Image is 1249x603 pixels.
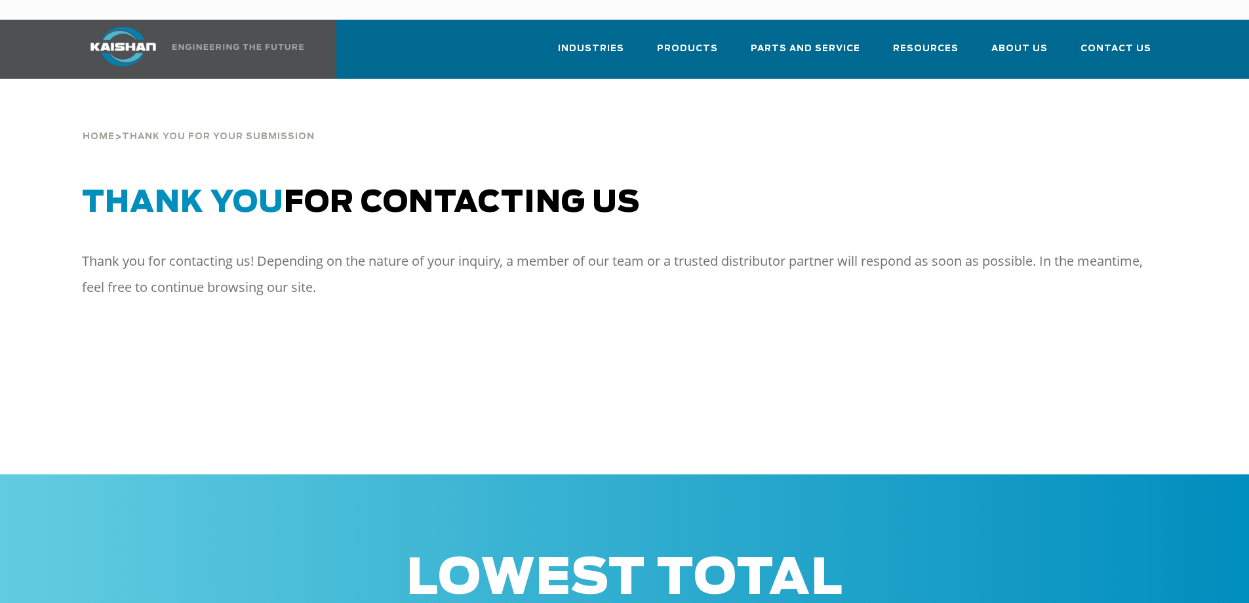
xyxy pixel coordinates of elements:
[657,41,718,56] span: Products
[82,188,640,218] span: for Contacting Us
[82,188,284,218] span: Thank You
[991,31,1048,76] a: About Us
[751,41,860,56] span: Parts and Service
[558,31,624,76] a: Industries
[74,27,172,66] img: kaishan logo
[657,31,718,76] a: Products
[751,31,860,76] a: Parts and Service
[893,31,959,76] a: Resources
[122,127,315,147] span: THANK YOU FOR YOUR SUBMISSION
[1080,31,1151,76] a: Contact Us
[172,44,304,50] img: Engineering the future
[82,248,1144,301] p: Thank you for contacting us! Depending on the nature of your inquiry, a member of our team or a t...
[1080,41,1151,56] span: Contact Us
[893,41,959,56] span: Resources
[991,41,1048,56] span: About Us
[83,98,1168,147] div: >
[558,41,624,56] span: Industries
[74,20,306,79] a: Kaishan USA
[83,127,115,147] a: HOME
